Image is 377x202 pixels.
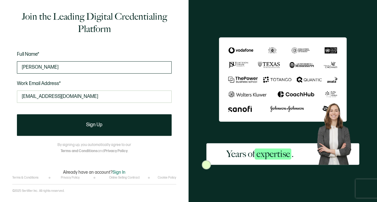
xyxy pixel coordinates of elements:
p: By signing up, you automatically agree to our and . [58,142,131,154]
a: Online Selling Contract [109,176,140,180]
a: Cookie Policy [158,176,176,180]
a: Terms & Conditions [12,176,38,180]
input: Enter your work email address [17,91,172,103]
h2: Years of . [226,148,293,160]
span: Sign In [113,170,125,175]
span: Sign Up [86,123,102,127]
p: Already have an account? [63,170,125,175]
button: Sign Up [17,114,172,136]
a: Privacy Policy [104,149,128,153]
span: expertise [255,148,291,160]
span: Full Name* [17,51,39,57]
img: Sertifier Signup [202,160,211,169]
span: Work Email Address* [17,81,61,87]
h1: Join the Leading Digital Credentialing Platform [17,10,172,35]
a: Privacy Policy [61,176,80,180]
a: Terms and Conditions [61,149,98,153]
img: Sertifier Signup - Years of <span class="strong-h">expertise</span>. Hero [313,100,359,165]
input: Jane Doe [17,61,172,74]
p: ©2025 Sertifier Inc.. All rights reserved. [12,189,65,193]
img: Sertifier Signup - Years of <span class="strong-h">expertise</span>. [219,37,347,122]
